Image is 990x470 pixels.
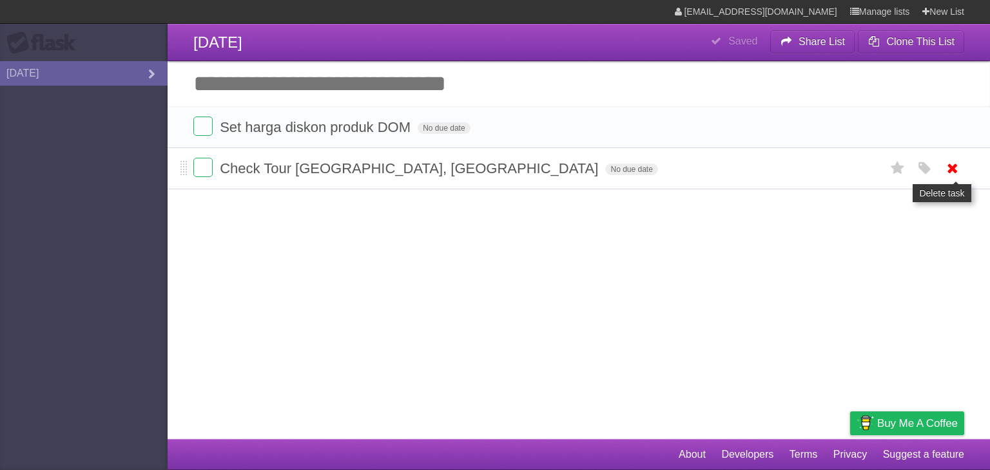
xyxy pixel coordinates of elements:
[193,117,213,136] label: Done
[193,158,213,177] label: Done
[770,30,855,53] button: Share List
[833,442,867,467] a: Privacy
[728,35,757,46] b: Saved
[605,164,657,175] span: No due date
[883,442,964,467] a: Suggest a feature
[721,442,773,467] a: Developers
[679,442,706,467] a: About
[220,119,414,135] span: Set harga diskon produk DOM
[220,160,601,176] span: Check Tour [GEOGRAPHIC_DATA], [GEOGRAPHIC_DATA]
[857,412,874,434] img: Buy me a coffee
[858,30,964,53] button: Clone This List
[790,442,818,467] a: Terms
[6,32,84,55] div: Flask
[886,158,910,179] label: Star task
[193,33,242,51] span: [DATE]
[850,411,964,435] a: Buy me a coffee
[418,122,470,134] span: No due date
[799,36,845,47] b: Share List
[877,412,958,435] span: Buy me a coffee
[886,36,955,47] b: Clone This List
